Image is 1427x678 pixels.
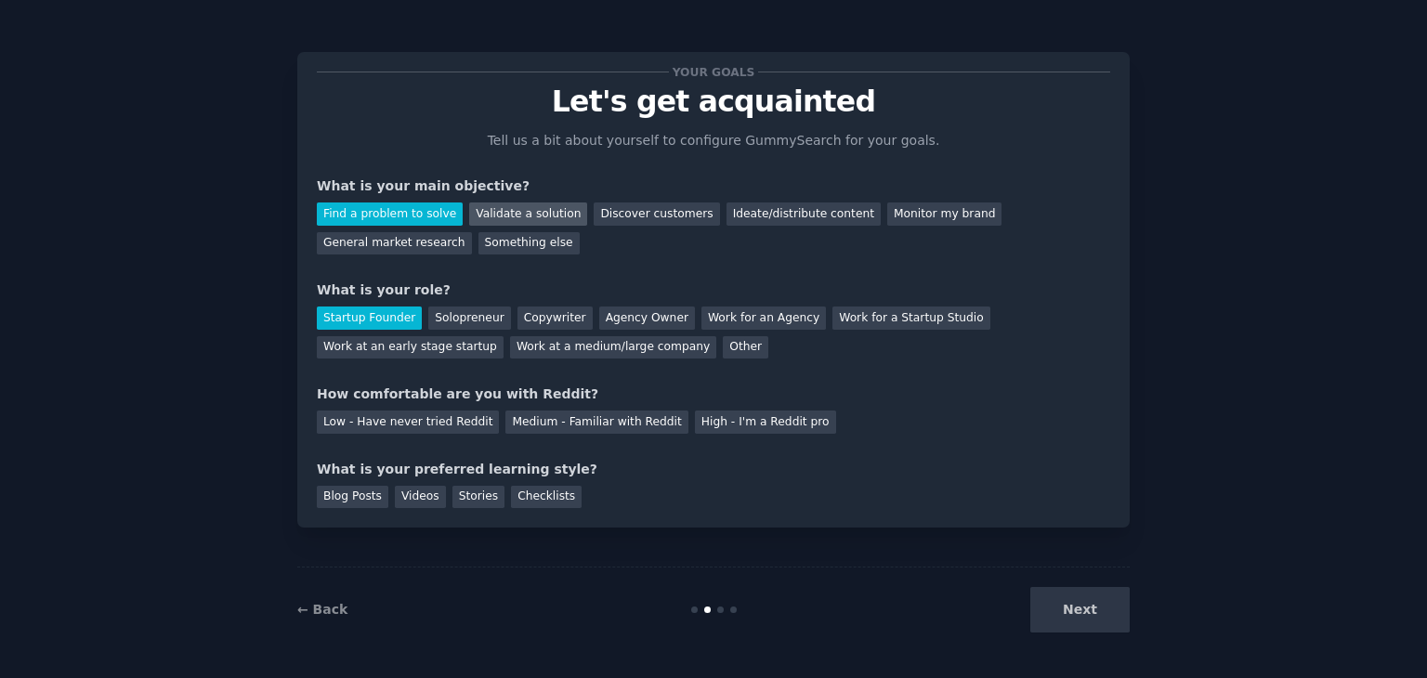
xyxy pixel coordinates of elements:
div: Solopreneur [428,306,510,330]
div: Startup Founder [317,306,422,330]
div: Work for a Startup Studio [832,306,989,330]
div: Something else [478,232,580,255]
div: Agency Owner [599,306,695,330]
div: Find a problem to solve [317,202,463,226]
div: Ideate/distribute content [727,202,881,226]
div: Discover customers [594,202,719,226]
div: Medium - Familiar with Reddit [505,411,687,434]
p: Let's get acquainted [317,85,1110,118]
div: General market research [317,232,472,255]
p: Tell us a bit about yourself to configure GummySearch for your goals. [479,131,948,150]
div: What is your preferred learning style? [317,460,1110,479]
div: Blog Posts [317,486,388,509]
div: Stories [452,486,504,509]
div: Validate a solution [469,202,587,226]
a: ← Back [297,602,347,617]
div: How comfortable are you with Reddit? [317,385,1110,404]
div: Monitor my brand [887,202,1002,226]
div: Checklists [511,486,582,509]
div: Videos [395,486,446,509]
div: Work for an Agency [701,306,826,330]
div: Other [723,336,768,359]
div: Work at an early stage startup [317,336,504,359]
div: What is your main objective? [317,176,1110,196]
div: What is your role? [317,280,1110,300]
div: High - I'm a Reddit pro [695,411,836,434]
div: Low - Have never tried Reddit [317,411,499,434]
div: Copywriter [517,306,593,330]
span: Your goals [669,62,758,82]
div: Work at a medium/large company [510,336,716,359]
